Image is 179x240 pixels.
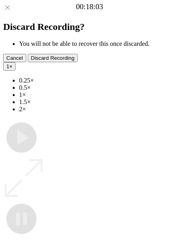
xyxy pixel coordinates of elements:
[19,84,176,91] li: 0.5×
[19,98,176,106] li: 1.5×
[3,22,176,32] h2: Discard Recording?
[19,40,176,47] li: You will not be able to recover this once discarded.
[19,106,176,113] li: 2×
[28,54,78,62] button: Discard Recording
[19,77,176,84] li: 0.25×
[19,91,176,98] li: 1×
[3,62,16,71] button: 1×
[76,2,103,11] a: 00:18:03
[6,63,9,69] span: 1
[3,54,26,62] button: Cancel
